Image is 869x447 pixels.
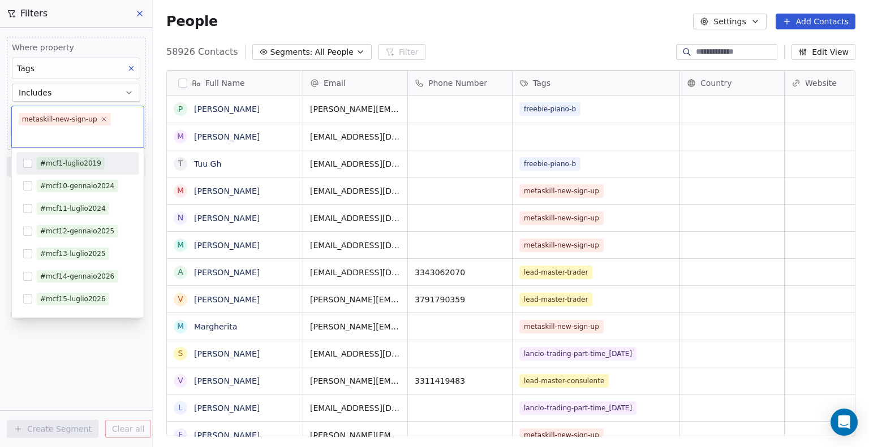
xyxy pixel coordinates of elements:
[40,181,115,191] div: #mcf10-gennaio2024
[22,114,97,124] div: metaskill-new-sign-up
[40,271,115,281] div: #mcf14-gennaio2026
[40,294,106,304] div: #mcf15-luglio2026
[40,203,106,214] div: #mcf11-luglio2024
[40,249,106,259] div: #mcf13-luglio2025
[40,226,115,236] div: #mcf12-gennaio2025
[40,158,101,168] div: #mcf1-luglio2019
